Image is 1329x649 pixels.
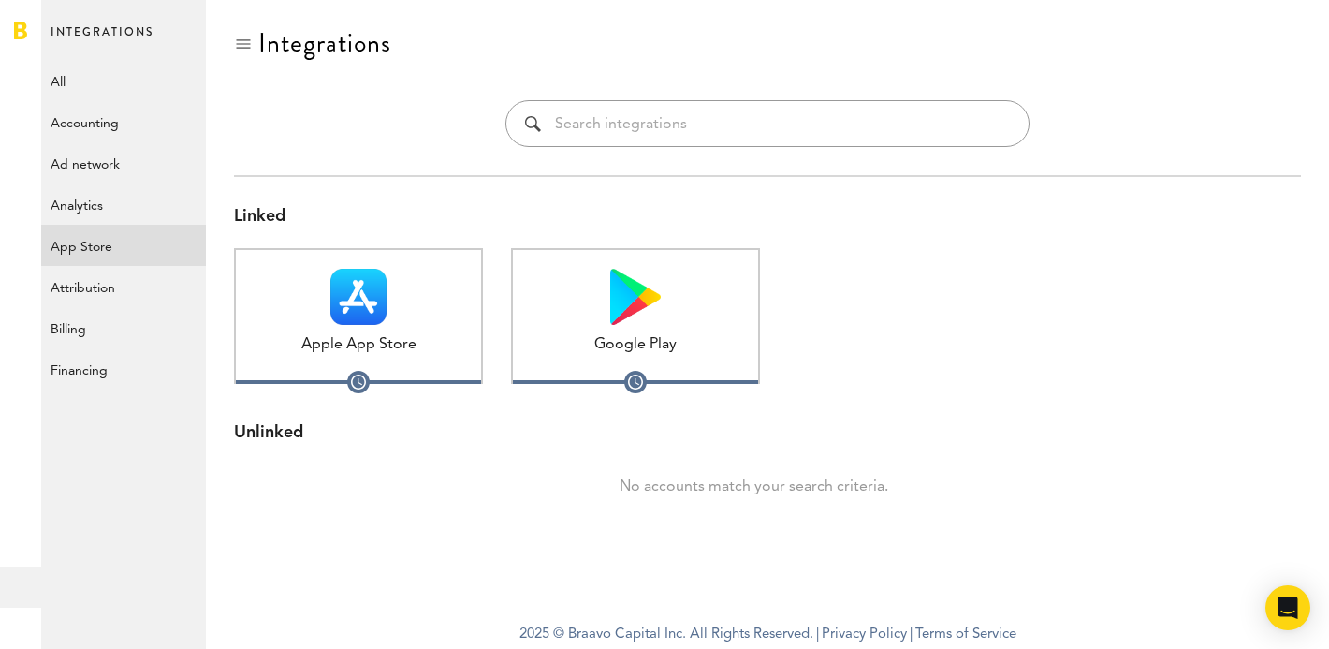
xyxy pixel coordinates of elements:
[41,101,206,142] a: Accounting
[51,21,153,60] span: Integrations
[258,28,391,58] div: Integrations
[915,627,1016,642] a: Terms of Service
[236,334,481,356] div: Apple App Store
[41,142,206,184] a: Ad network
[41,307,206,348] a: Billing
[234,205,1301,229] div: Linked
[41,266,206,307] a: Attribution
[610,269,661,325] img: Google Play
[41,348,206,390] a: Financing
[41,225,206,266] a: App Store
[555,101,1010,146] input: Search integrations
[519,621,813,649] span: 2025 © Braavo Capital Inc. All Rights Reserved.
[822,627,907,642] a: Privacy Policy
[206,473,1301,501] div: No accounts match your search criteria.
[234,421,1301,446] div: Unlinked
[41,184,206,225] a: Analytics
[1265,585,1310,630] div: Open Intercom Messenger
[330,269,387,325] img: Apple App Store
[41,60,206,101] a: All
[513,334,758,356] div: Google Play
